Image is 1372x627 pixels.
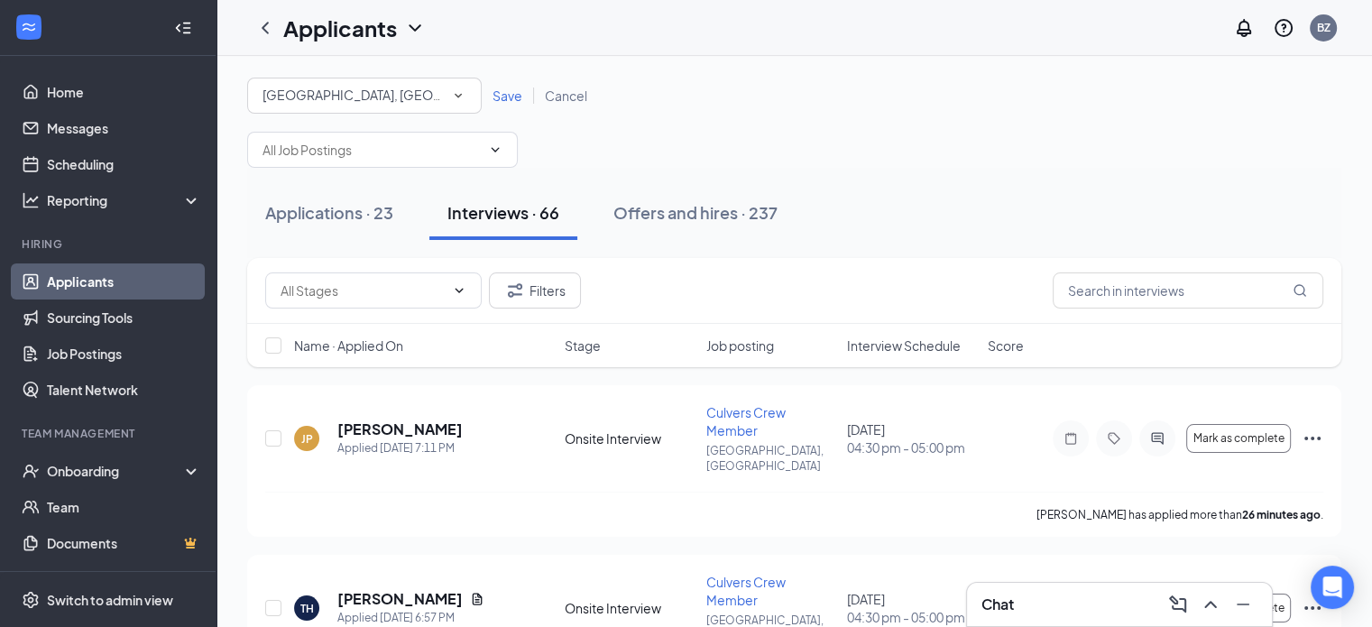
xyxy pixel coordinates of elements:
[1242,508,1321,521] b: 26 minutes ago
[47,191,202,209] div: Reporting
[706,337,774,355] span: Job posting
[489,272,581,309] button: Filter Filters
[1192,432,1284,445] span: Mark as complete
[1146,431,1168,446] svg: ActiveChat
[847,337,961,355] span: Interview Schedule
[1311,566,1354,609] div: Open Intercom Messenger
[1293,283,1307,298] svg: MagnifyingGlass
[47,146,201,182] a: Scheduling
[254,17,276,39] svg: ChevronLeft
[300,601,314,616] div: TH
[47,462,186,480] div: Onboarding
[47,110,201,146] a: Messages
[1060,431,1082,446] svg: Note
[613,201,778,224] div: Offers and hires · 237
[1053,272,1323,309] input: Search in interviews
[452,283,466,298] svg: ChevronDown
[262,87,531,103] span: Mason, OH
[706,443,836,474] p: [GEOGRAPHIC_DATA], [GEOGRAPHIC_DATA]
[47,263,201,300] a: Applicants
[294,337,403,355] span: Name · Applied On
[450,88,466,104] svg: SmallChevronDown
[847,420,977,456] div: [DATE]
[47,336,201,372] a: Job Postings
[22,462,40,480] svg: UserCheck
[565,599,695,617] div: Onsite Interview
[281,281,445,300] input: All Stages
[470,592,484,606] svg: Document
[47,372,201,408] a: Talent Network
[262,140,481,160] input: All Job Postings
[1200,594,1221,615] svg: ChevronUp
[1164,590,1192,619] button: ComposeMessage
[1167,594,1189,615] svg: ComposeMessage
[20,18,38,36] svg: WorkstreamLogo
[706,404,786,438] span: Culvers Crew Member
[22,426,198,441] div: Team Management
[1186,424,1291,453] button: Mark as complete
[1233,17,1255,39] svg: Notifications
[1103,431,1125,446] svg: Tag
[262,85,466,106] div: Mason, OH
[545,88,587,104] span: Cancel
[847,590,977,626] div: [DATE]
[1036,507,1323,522] p: [PERSON_NAME] has applied more than .
[847,438,977,456] span: 04:30 pm - 05:00 pm
[847,608,977,626] span: 04:30 pm - 05:00 pm
[1317,20,1331,35] div: BZ
[47,74,201,110] a: Home
[301,431,313,447] div: JP
[337,439,463,457] div: Applied [DATE] 7:11 PM
[337,420,463,439] h5: [PERSON_NAME]
[706,574,786,608] span: Culvers Crew Member
[47,525,201,561] a: DocumentsCrown
[22,591,40,609] svg: Settings
[265,201,393,224] div: Applications · 23
[47,300,201,336] a: Sourcing Tools
[22,191,40,209] svg: Analysis
[404,17,426,39] svg: ChevronDown
[981,595,1014,614] h3: Chat
[1196,590,1225,619] button: ChevronUp
[1229,590,1257,619] button: Minimize
[1302,597,1323,619] svg: Ellipses
[22,236,198,252] div: Hiring
[988,337,1024,355] span: Score
[1273,17,1294,39] svg: QuestionInfo
[565,337,601,355] span: Stage
[1232,594,1254,615] svg: Minimize
[493,88,522,104] span: Save
[504,280,526,301] svg: Filter
[1302,428,1323,449] svg: Ellipses
[447,201,559,224] div: Interviews · 66
[47,591,173,609] div: Switch to admin view
[47,561,201,597] a: SurveysCrown
[337,609,484,627] div: Applied [DATE] 6:57 PM
[283,13,397,43] h1: Applicants
[337,589,463,609] h5: [PERSON_NAME]
[488,143,502,157] svg: ChevronDown
[47,489,201,525] a: Team
[565,429,695,447] div: Onsite Interview
[174,19,192,37] svg: Collapse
